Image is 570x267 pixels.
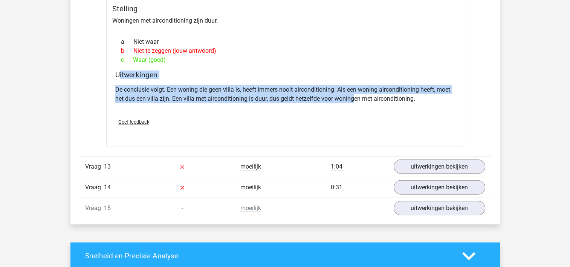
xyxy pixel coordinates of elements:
span: c [121,55,133,64]
div: Waar (goed) [115,55,455,64]
span: Vraag [85,162,104,171]
span: 0:31 [331,184,342,191]
a: uitwerkingen bekijken [394,180,485,195]
span: a [121,37,133,46]
span: Vraag [85,204,104,213]
a: uitwerkingen bekijken [394,201,485,215]
span: Vraag [85,183,104,192]
span: moeilijk [240,163,261,170]
h5: Stelling [112,4,458,13]
h4: Snelheid en Precisie Analyse [85,252,451,260]
span: 15 [104,204,111,212]
div: Niet waar [115,37,455,46]
div: - [148,204,217,213]
span: moeilijk [240,184,261,191]
h4: Uitwerkingen [115,71,455,79]
a: uitwerkingen bekijken [394,160,485,174]
span: 13 [104,163,111,170]
span: 14 [104,184,111,191]
span: b [121,46,133,55]
span: 1:04 [331,163,342,170]
span: moeilijk [240,204,261,212]
p: De conclusie volgt. Een woning die geen villa is, heeft immers nooit airconditioning. Als een won... [115,85,455,103]
span: Geef feedback [118,119,149,125]
div: Niet te zeggen (jouw antwoord) [115,46,455,55]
